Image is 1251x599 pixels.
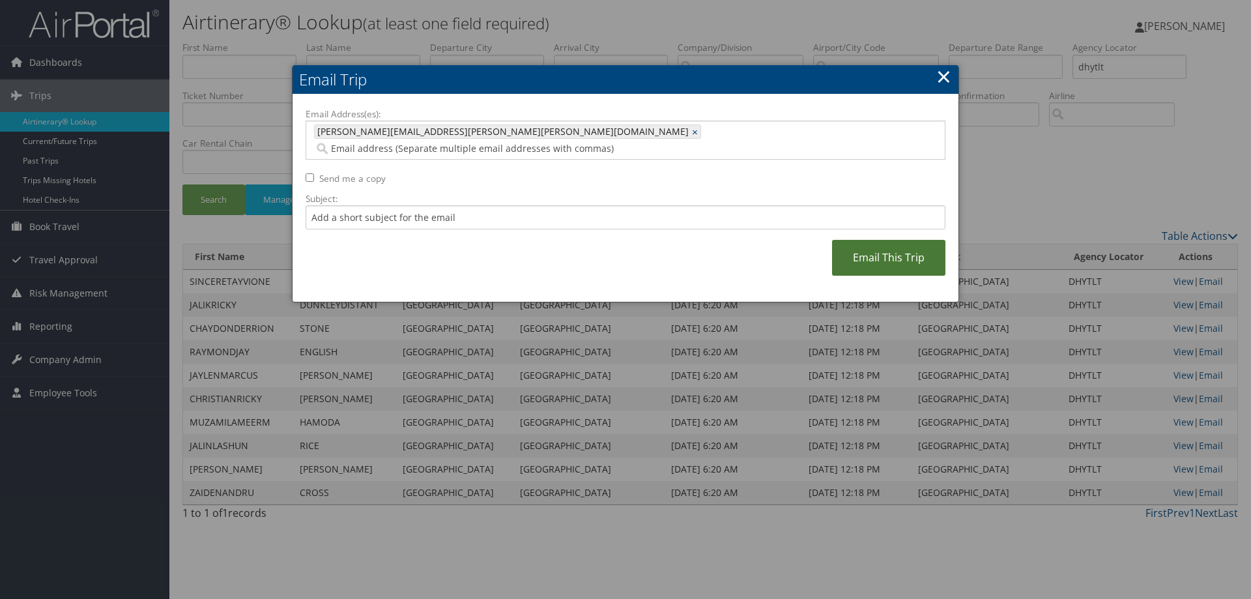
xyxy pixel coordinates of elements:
input: Email address (Separate multiple email addresses with commas) [314,142,778,155]
label: Subject: [306,192,945,205]
label: Send me a copy [319,172,386,185]
a: × [936,63,951,89]
a: Email This Trip [832,240,945,276]
a: × [692,125,700,138]
span: [PERSON_NAME][EMAIL_ADDRESS][PERSON_NAME][PERSON_NAME][DOMAIN_NAME] [315,125,689,138]
label: Email Address(es): [306,108,945,121]
h2: Email Trip [293,65,958,94]
input: Add a short subject for the email [306,205,945,229]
